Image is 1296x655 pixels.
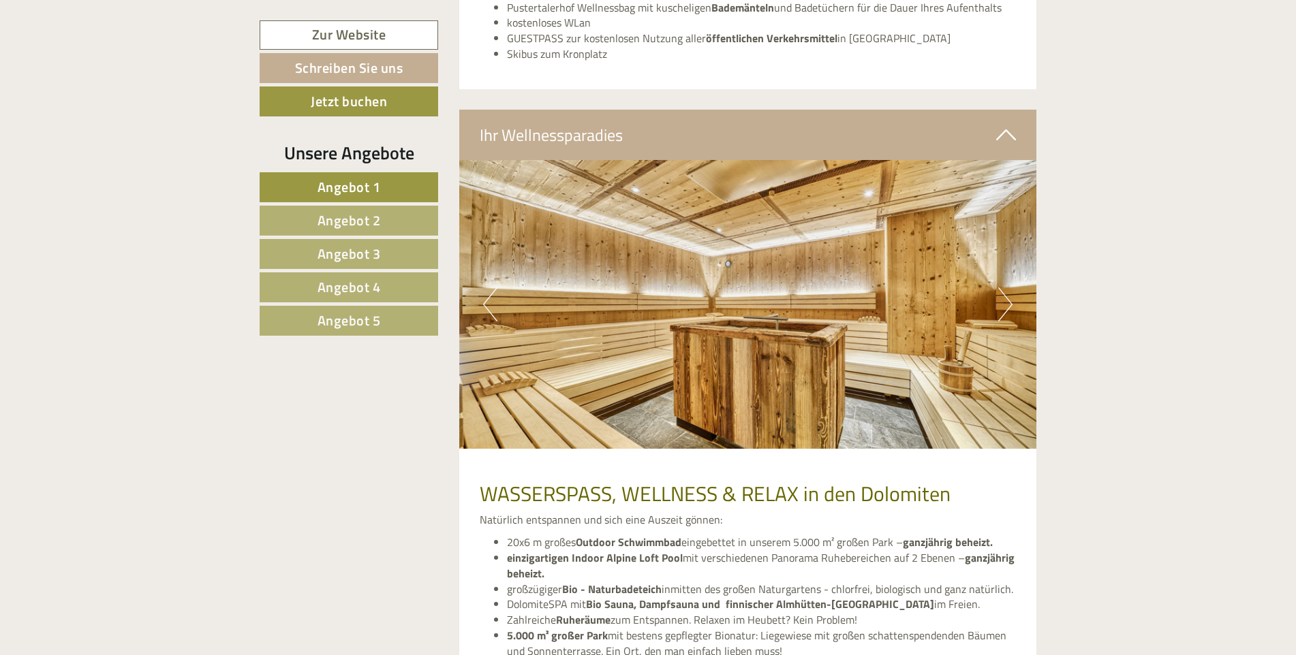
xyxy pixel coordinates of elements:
li: Skibus zum Kronplatz [507,46,1017,62]
span: Angebot 1 [318,176,381,197]
span: Angebot 4 [318,276,381,298]
span: Angebot 5 [318,310,381,331]
strong: öffentlichen Verkehrsmittel [706,30,837,46]
li: mit verschiedenen Panorama Ruhebereichen auf 2 Ebenen – [507,550,1017,581]
strong: Bio - Naturbadeteich [562,581,662,597]
a: Zur Website [260,20,438,50]
strong: 5.000 m² großer Park [507,627,608,643]
a: Schreiben Sie uns [260,53,438,83]
strong: Ruheräume [556,611,611,628]
p: Natürlich entspannen und sich eine Auszeit gönnen: [480,512,1017,528]
li: 20x6 m großes eingebettet in unserem 5.000 m² großen Park – [507,534,1017,550]
span: Angebot 2 [318,210,381,231]
li: Zahlreiche zum Entspannen. Relaxen im Heubett? Kein Problem! [507,612,1017,628]
span: WASSERSPASS, WELLNESS & RELAX in den Dolomiten [480,478,951,509]
strong: ganzjährig beheizt. [507,549,1015,581]
li: kostenloses WLan [507,15,1017,31]
li: DolomiteSPA mit im Freien. [507,596,1017,612]
li: GUESTPASS zur kostenlosen Nutzung aller in [GEOGRAPHIC_DATA] [507,31,1017,46]
div: Unsere Angebote [260,140,438,165]
strong: Outdoor Schwimmbad [576,534,681,550]
strong: Bio Sauna, Dampfsauna und finnischer Almhütten-[GEOGRAPHIC_DATA] [586,596,934,612]
button: Next [998,287,1013,321]
button: Previous [483,287,497,321]
li: großzügiger inmitten des großen Naturgartens - chlorfrei, biologisch und ganz natürlich. [507,581,1017,597]
span: Angebot 3 [318,243,381,264]
strong: ganzjährig beheizt. [903,534,993,550]
div: Ihr Wellnessparadies [459,110,1037,160]
a: Jetzt buchen [260,86,438,116]
strong: einzigartigen Indoor Alpine Loft Pool [507,549,683,566]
